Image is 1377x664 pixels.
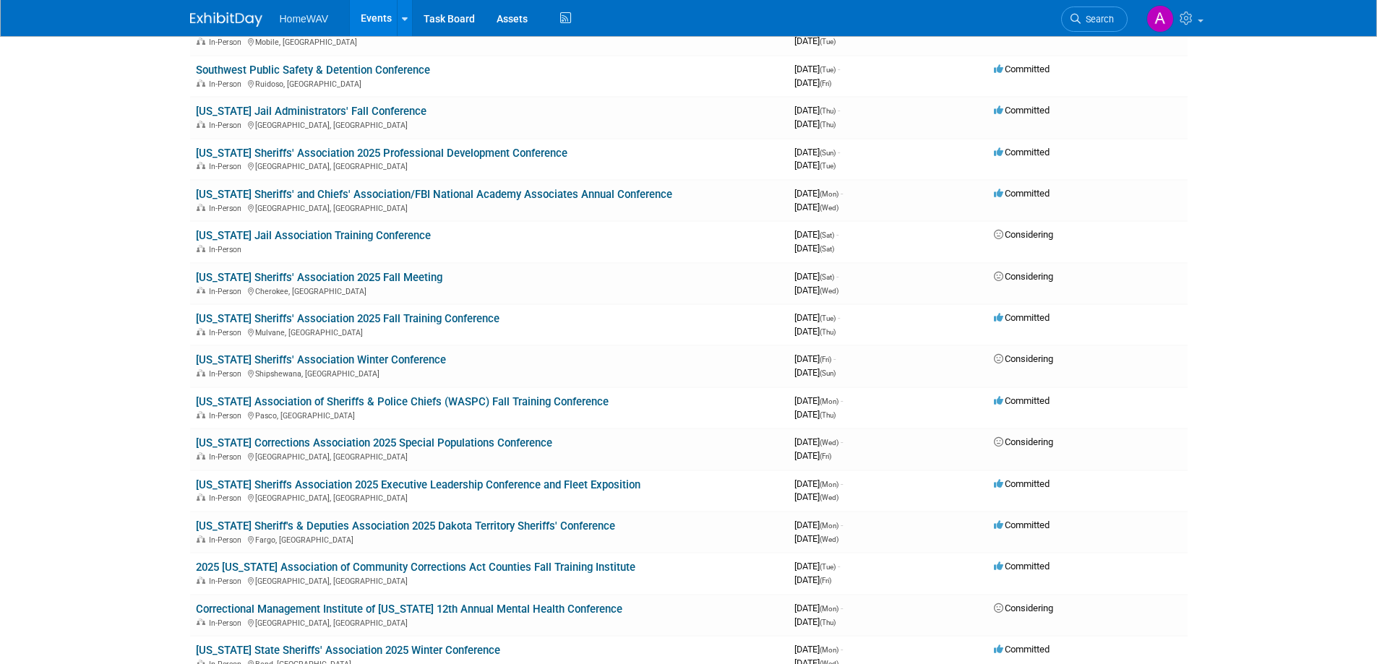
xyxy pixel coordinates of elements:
span: In-Person [209,618,246,628]
span: Considering [994,353,1053,364]
div: [GEOGRAPHIC_DATA], [GEOGRAPHIC_DATA] [196,450,783,462]
span: [DATE] [794,409,836,420]
span: In-Person [209,328,246,337]
span: (Thu) [820,411,836,419]
img: In-Person Event [197,287,205,294]
img: In-Person Event [197,162,205,169]
span: In-Person [209,38,246,47]
img: ExhibitDay [190,12,262,27]
span: - [841,644,843,655]
span: Search [1081,14,1114,25]
span: (Fri) [820,355,831,363]
img: In-Person Event [197,411,205,418]
div: [GEOGRAPHIC_DATA], [GEOGRAPHIC_DATA] [196,574,783,586]
span: - [841,188,843,199]
span: - [836,229,838,240]
a: [US_STATE] Sheriffs' Association 2025 Fall Meeting [196,271,442,284]
span: [DATE] [794,353,836,364]
div: Ruidoso, [GEOGRAPHIC_DATA] [196,77,783,89]
span: Considering [994,436,1053,447]
div: Fargo, [GEOGRAPHIC_DATA] [196,533,783,545]
span: In-Person [209,204,246,213]
span: - [838,312,840,323]
a: [US_STATE] Corrections Association 2025 Special Populations Conference [196,436,552,449]
span: (Sat) [820,245,834,253]
a: [US_STATE] Sheriffs' Association 2025 Fall Training Conference [196,312,499,325]
span: (Tue) [820,38,836,46]
span: (Mon) [820,522,838,530]
span: (Tue) [820,563,836,571]
span: (Mon) [820,190,838,198]
span: - [841,436,843,447]
span: (Wed) [820,287,838,295]
span: (Mon) [820,605,838,613]
span: [DATE] [794,326,836,337]
span: [DATE] [794,603,843,613]
a: [US_STATE] Sheriffs' Association 2025 Professional Development Conference [196,147,567,160]
span: - [841,395,843,406]
span: [DATE] [794,35,836,46]
div: [GEOGRAPHIC_DATA], [GEOGRAPHIC_DATA] [196,160,783,171]
span: (Sat) [820,231,834,239]
span: (Tue) [820,314,836,322]
a: [US_STATE] Sheriffs' and Chiefs' Association/FBI National Academy Associates Annual Conference [196,188,672,201]
span: In-Person [209,493,246,503]
span: [DATE] [794,188,843,199]
span: [DATE] [794,561,840,572]
span: [DATE] [794,491,838,502]
a: [US_STATE] Association of Sheriffs & Police Chiefs (WASPC) Fall Training Conference [196,395,609,408]
span: (Sun) [820,369,836,377]
span: [DATE] [794,77,831,88]
div: [GEOGRAPHIC_DATA], [GEOGRAPHIC_DATA] [196,616,783,628]
span: - [838,147,840,158]
span: [DATE] [794,147,840,158]
span: [DATE] [794,574,831,585]
a: [US_STATE] State Sheriffs' Association 2025 Winter Conference [196,644,500,657]
span: (Thu) [820,121,836,129]
div: Cherokee, [GEOGRAPHIC_DATA] [196,285,783,296]
span: Considering [994,229,1053,240]
div: [GEOGRAPHIC_DATA], [GEOGRAPHIC_DATA] [196,491,783,503]
span: (Wed) [820,439,838,447]
div: Pasco, [GEOGRAPHIC_DATA] [196,409,783,421]
div: Mobile, [GEOGRAPHIC_DATA] [196,35,783,47]
span: HomeWAV [280,13,329,25]
img: In-Person Event [197,38,205,45]
span: [DATE] [794,519,843,530]
span: (Sat) [820,273,834,281]
span: - [833,353,836,364]
span: In-Person [209,577,246,586]
a: [US_STATE] Sheriffs' Association Winter Conference [196,353,446,366]
img: In-Person Event [197,577,205,584]
span: Committed [994,188,1050,199]
span: Committed [994,147,1050,158]
span: - [836,271,838,282]
span: [DATE] [794,160,836,171]
img: In-Person Event [197,493,205,501]
span: In-Person [209,287,246,296]
a: Southwest Public Safety & Detention Conference [196,64,430,77]
span: [DATE] [794,395,843,406]
span: (Thu) [820,328,836,336]
span: In-Person [209,411,246,421]
span: In-Person [209,535,246,545]
span: Committed [994,395,1050,406]
span: (Fri) [820,79,831,87]
span: (Thu) [820,618,836,626]
span: [DATE] [794,118,836,129]
span: Committed [994,64,1050,74]
span: [DATE] [794,533,838,544]
a: [US_STATE] Jail Association Training Conference [196,229,431,242]
span: (Wed) [820,204,838,212]
span: - [841,519,843,530]
img: In-Person Event [197,79,205,87]
span: (Mon) [820,646,838,654]
span: [DATE] [794,616,836,627]
span: (Fri) [820,577,831,585]
span: In-Person [209,245,246,254]
img: Amanda Jasper [1146,5,1174,33]
span: In-Person [209,369,246,379]
span: [DATE] [794,229,838,240]
span: In-Person [209,162,246,171]
span: - [838,105,840,116]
